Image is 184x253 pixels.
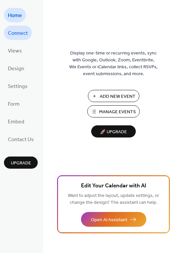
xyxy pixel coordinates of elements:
span: Embed [8,117,24,127]
a: Embed [4,114,28,129]
span: Contact Us [8,135,34,145]
button: Add New Event [88,90,139,102]
span: Settings [8,81,28,92]
button: 🚀 Upgrade [91,125,136,137]
a: Design [4,61,28,75]
a: Connect [4,26,32,40]
a: Contact Us [4,132,38,146]
a: Settings [4,79,31,93]
span: Open AI Assistant [91,217,127,223]
button: Manage Events [87,105,140,117]
span: Manage Events [99,109,136,116]
span: Views [8,46,22,56]
span: Design [8,64,24,74]
a: Home [4,8,26,22]
button: Upgrade [4,157,38,169]
span: Want to adjust the layout, update settings, or change the design? The assistant can help. [68,191,159,207]
span: Add New Event [100,93,135,100]
span: Display one-time or recurring events, sync with Google, Outlook, Zoom, Eventbrite, Wix Events or ... [69,50,158,77]
span: 🚀 Upgrade [95,128,132,137]
span: Edit Your Calendar with AI [81,181,146,191]
span: Upgrade [11,160,31,167]
span: Connect [8,28,28,39]
span: Form [8,99,20,110]
a: Views [4,43,26,58]
a: Form [4,96,24,111]
button: Open AI Assistant [81,212,146,227]
span: Home [8,11,22,21]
